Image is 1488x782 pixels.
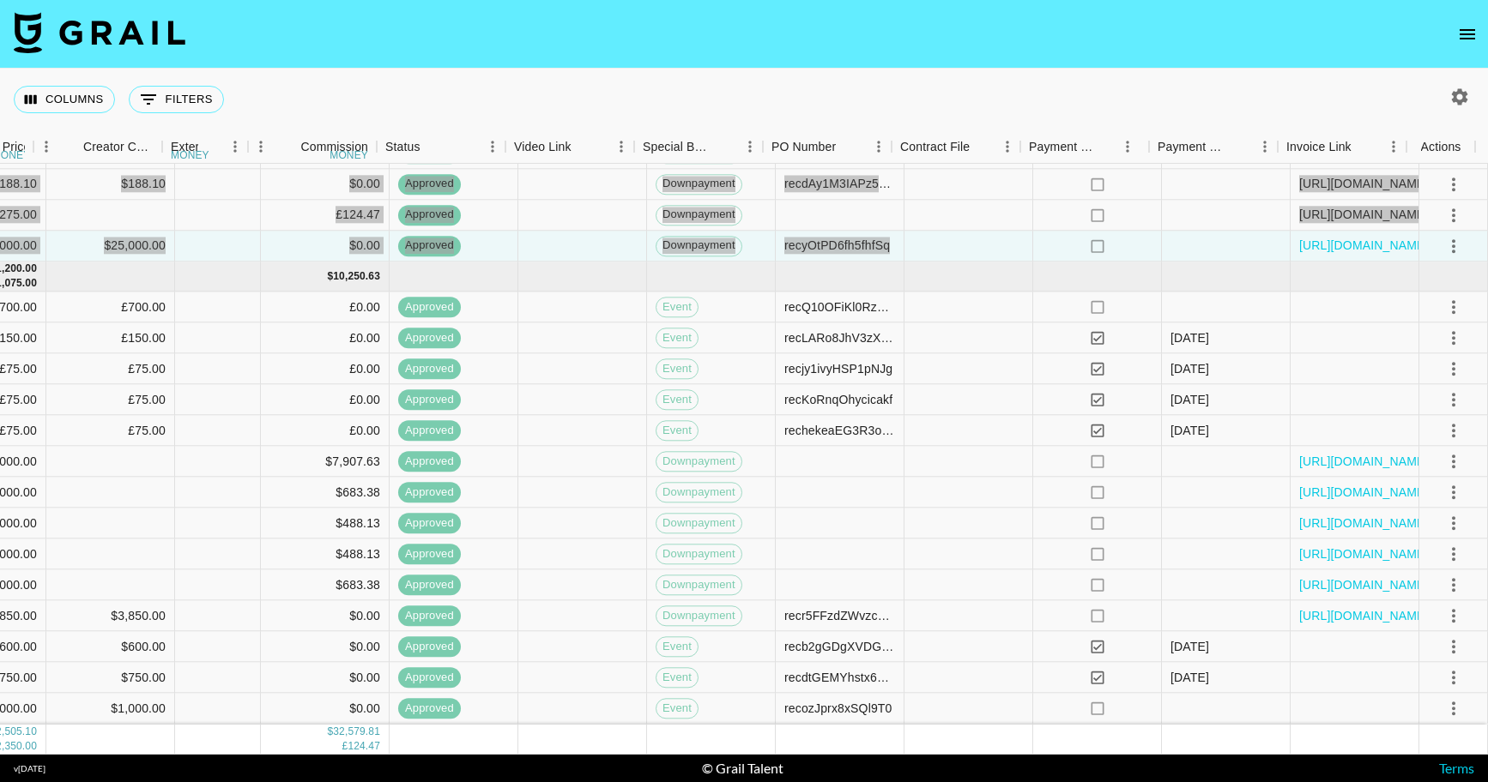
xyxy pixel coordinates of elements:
div: Actions [1406,130,1475,164]
div: rechekeaEG3R3oaVe [784,422,895,439]
button: Menu [737,134,763,159]
div: £ [342,739,348,754]
div: $0.00 [261,663,390,694]
div: Invoice Link [1278,130,1406,164]
button: select merge strategy [1439,447,1468,476]
div: £0.00 [261,385,390,416]
div: PO Number [763,130,892,164]
span: Event [656,361,698,377]
div: Creator Commmission Override [83,130,154,164]
span: approved [398,392,461,408]
div: v [DATE] [14,763,45,774]
div: Payment Sent Date [1158,130,1228,164]
div: Creator Commmission Override [33,130,162,164]
button: Select columns [14,86,115,113]
div: money [171,150,209,160]
span: Downpayment [656,484,741,501]
div: $0.00 [261,694,390,725]
span: Event [656,639,698,655]
div: $ [327,269,333,284]
a: [URL][DOMAIN_NAME] [1299,207,1429,224]
button: Sort [198,135,222,159]
div: 8/7/2025 [1170,391,1209,408]
span: approved [398,454,461,470]
div: recKoRnqOhycicakf [784,391,892,408]
div: Status [385,130,420,164]
button: Menu [995,134,1020,159]
span: Downpayment [656,208,741,224]
span: Event [656,330,698,346]
span: Event [656,423,698,439]
span: Downpayment [656,577,741,593]
a: [URL][DOMAIN_NAME] [1299,545,1429,562]
button: select merge strategy [1439,632,1468,661]
button: Show filters [129,86,224,113]
div: £75.00 [128,360,166,377]
span: Event [656,299,698,316]
button: Sort [1352,135,1376,159]
div: Commission [300,130,368,164]
div: Video Link [505,130,634,164]
button: Sort [1096,135,1120,159]
button: Sort [713,135,737,159]
button: Sort [420,135,445,159]
span: Downpayment [656,454,741,470]
div: $683.38 [261,478,390,508]
button: Menu [608,134,634,159]
button: Menu [1252,134,1278,159]
div: recjy1ivyHSP1pNJg [784,360,892,377]
div: Invoice Link [1286,130,1352,164]
div: $0.00 [261,632,390,663]
div: 32,579.81 [333,725,380,739]
button: Menu [222,134,248,159]
div: £0.00 [261,292,390,323]
div: 8/7/2025 [1170,329,1209,346]
div: $ [327,725,333,739]
span: Downpayment [656,177,741,193]
div: 8/8/2025 [1170,422,1209,439]
span: approved [398,515,461,532]
div: $0.00 [261,169,390,200]
div: $188.10 [121,176,166,193]
button: Menu [1381,134,1406,159]
div: 124.47 [348,739,380,754]
div: $3,850.00 [111,607,166,624]
a: [URL][DOMAIN_NAME] [1299,576,1429,593]
span: approved [398,484,461,501]
div: Video Link [514,130,572,164]
span: approved [398,423,461,439]
span: approved [398,701,461,717]
div: $488.13 [261,539,390,570]
div: © Grail Talent [702,760,783,777]
button: select merge strategy [1439,478,1468,507]
div: $0.00 [261,231,390,262]
a: [URL][DOMAIN_NAME] [1299,238,1429,255]
div: $750.00 [121,669,166,686]
div: PO Number [771,130,836,164]
div: $600.00 [121,638,166,655]
span: approved [398,299,461,316]
a: [URL][DOMAIN_NAME] [1299,176,1429,193]
div: recdtGEMYhstx6NfE [784,669,895,686]
div: Special Booking Type [634,130,763,164]
button: Menu [33,134,59,159]
button: Sort [59,135,83,159]
button: select merge strategy [1439,508,1468,538]
div: Actions [1421,130,1461,164]
button: select merge strategy [1439,416,1468,445]
span: approved [398,546,461,562]
button: open drawer [1450,17,1485,51]
span: Downpayment [656,515,741,532]
div: recr5FFzdZWvzccWA [784,607,895,624]
span: approved [398,608,461,624]
button: Menu [480,134,505,159]
button: select merge strategy [1439,694,1468,723]
div: £75.00 [128,422,166,439]
span: Downpayment [656,546,741,562]
div: recb2gGDgXVDG4Zy7 [784,638,895,655]
span: Event [656,392,698,408]
div: £124.47 [261,200,390,231]
img: Grail Talent [14,12,185,53]
div: recLARo8JhV3zX3Sz [784,329,895,346]
div: money [330,150,368,160]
